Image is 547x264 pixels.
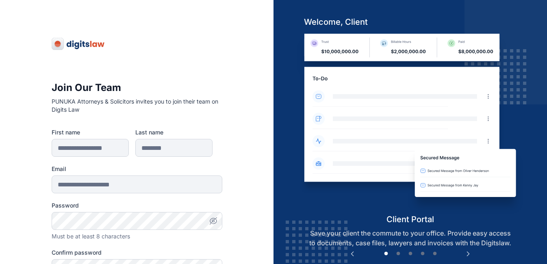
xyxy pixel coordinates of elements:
label: Last name [135,128,213,136]
label: Confirm password [52,249,222,257]
h5: welcome, client [297,16,523,28]
p: Save your client the commute to your office. Provide easy access to documents, case files, lawyer... [297,228,523,248]
label: Email [52,165,222,173]
button: 2 [394,250,402,258]
button: 4 [419,250,427,258]
h5: client portal [297,214,523,225]
button: 3 [406,250,415,258]
p: PUNUKA Attorneys & Solicitors invites you to join their team on Digits Law [52,97,222,114]
button: Next [464,250,472,258]
button: Previous [348,250,356,258]
button: 1 [382,250,390,258]
label: Password [52,201,222,210]
h3: Join Our Team [52,81,222,94]
div: Must be at least 8 characters [52,232,222,240]
img: digitslaw-logo [52,37,105,50]
label: First name [52,128,129,136]
button: 5 [431,250,439,258]
img: client-portal [297,34,523,214]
